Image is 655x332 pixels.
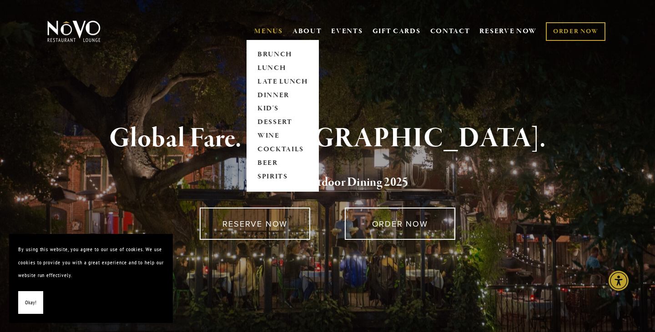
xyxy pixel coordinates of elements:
[254,116,311,129] a: DESSERT
[546,22,605,41] a: ORDER NOW
[254,27,283,36] a: MENUS
[254,129,311,143] a: WINE
[479,23,537,40] a: RESERVE NOW
[254,89,311,102] a: DINNER
[247,174,402,192] a: Voted Best Outdoor Dining 202
[254,75,311,89] a: LATE LUNCH
[373,23,421,40] a: GIFT CARDS
[62,173,593,192] h2: 5
[18,291,43,314] button: Okay!
[254,170,311,184] a: SPIRITS
[609,271,629,291] div: Accessibility Menu
[254,143,311,157] a: COCKTAILS
[345,208,455,240] a: ORDER NOW
[430,23,470,40] a: CONTACT
[292,27,322,36] a: ABOUT
[25,296,36,309] span: Okay!
[200,208,310,240] a: RESERVE NOW
[45,20,102,43] img: Novo Restaurant &amp; Lounge
[331,27,363,36] a: EVENTS
[18,243,164,282] p: By using this website, you agree to our use of cookies. We use cookies to provide you with a grea...
[254,102,311,116] a: KID'S
[9,234,173,323] section: Cookie banner
[254,157,311,170] a: BEER
[109,121,545,156] strong: Global Fare. [GEOGRAPHIC_DATA].
[254,48,311,61] a: BRUNCH
[254,61,311,75] a: LUNCH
